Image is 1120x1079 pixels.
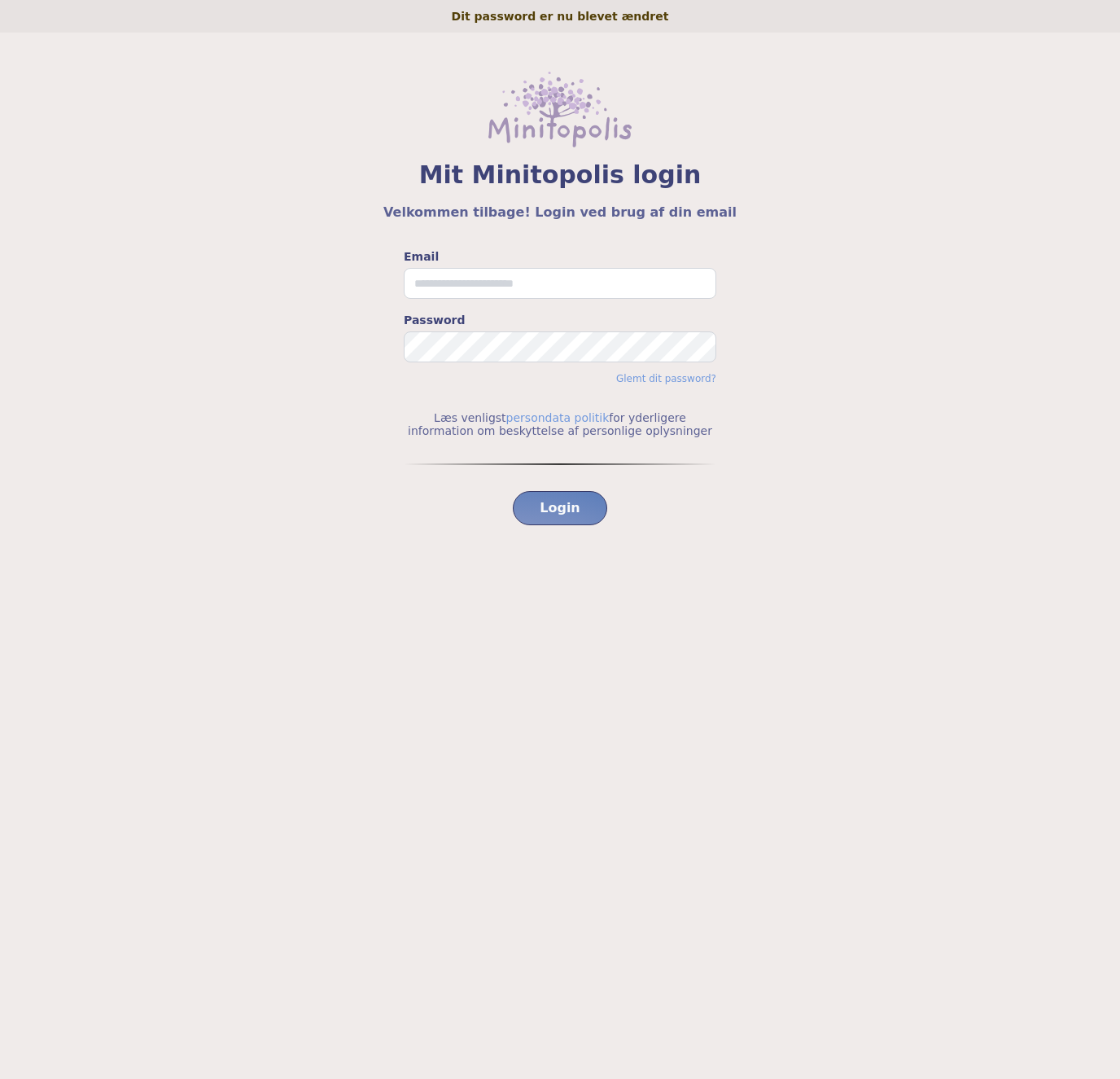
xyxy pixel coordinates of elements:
[39,160,1081,190] span: Mit Minitopolis login
[404,248,716,265] label: Email
[513,491,607,525] button: Login
[39,203,1081,222] h5: Velkommen tilbage! Login ved brug af din email
[506,411,610,424] a: persondata politik
[452,10,669,23] span: Dit password er nu blevet ændret
[404,411,716,437] p: Læs venligst for yderligere information om beskyttelse af personlige oplysninger
[404,312,716,328] label: Password
[616,373,716,384] a: Glemt dit password?
[540,498,580,518] span: Login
